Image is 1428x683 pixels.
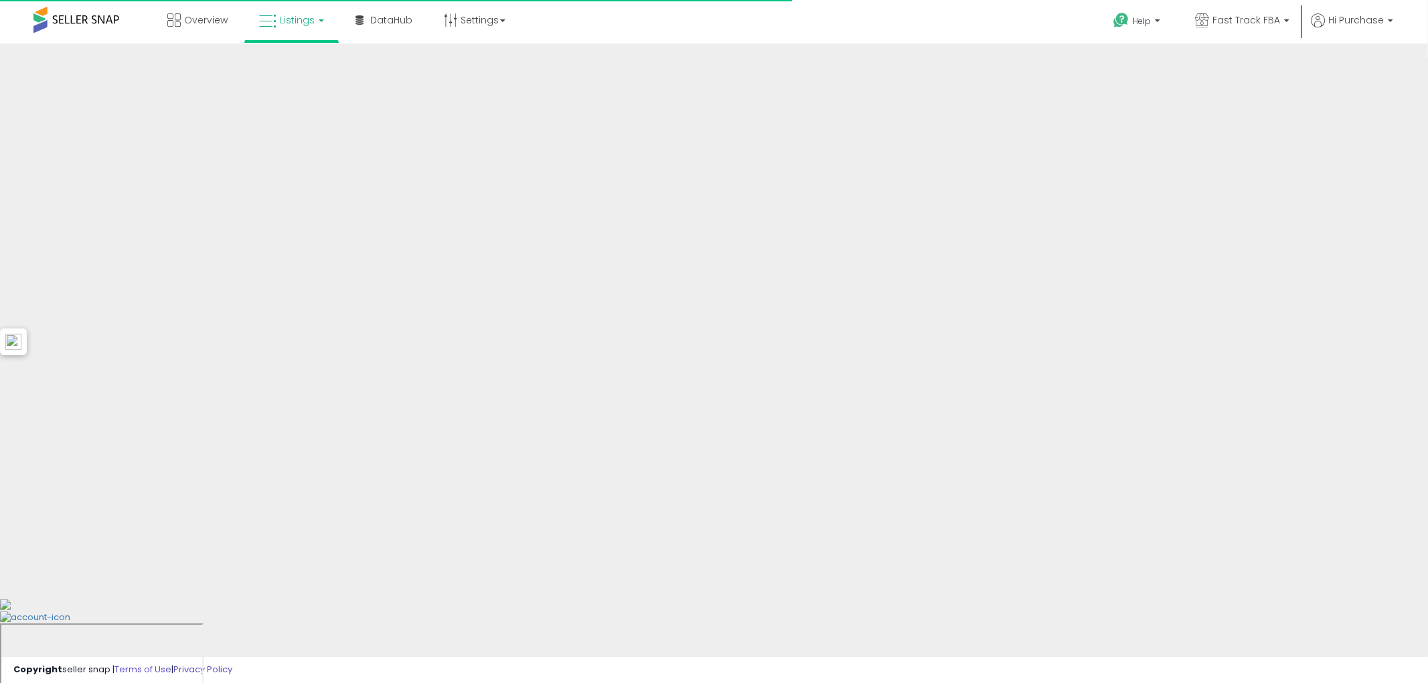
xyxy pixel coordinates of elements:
[5,334,21,350] img: icon48.png
[1113,12,1129,29] i: Get Help
[184,13,228,27] span: Overview
[1212,13,1280,27] span: Fast Track FBA
[1311,13,1393,43] a: Hi Purchase
[370,13,412,27] span: DataHub
[1103,2,1174,43] a: Help
[1328,13,1384,27] span: Hi Purchase
[280,13,315,27] span: Listings
[1133,15,1151,27] span: Help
